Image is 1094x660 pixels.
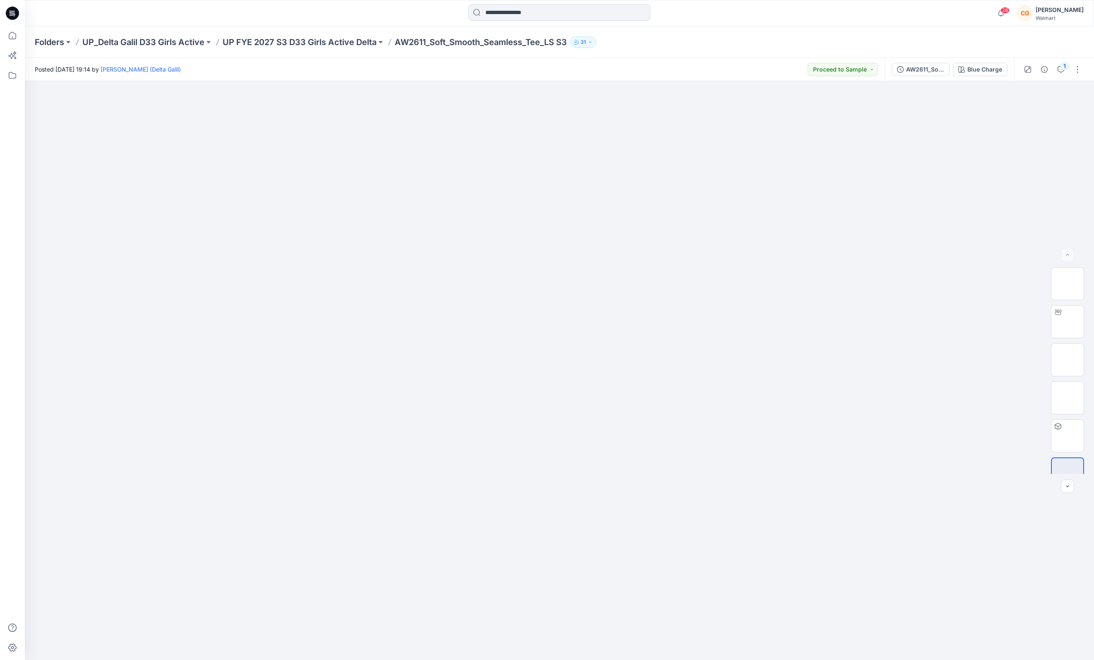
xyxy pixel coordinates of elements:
button: 31 [570,36,596,48]
div: CO [1017,6,1032,21]
div: 1 [1060,62,1069,70]
a: UP FYE 2027 S3 D33 Girls Active Delta [223,36,377,48]
button: Blue Charge [953,63,1008,76]
div: [PERSON_NAME] [1036,5,1084,15]
div: Walmart [1036,15,1084,21]
div: Blue Charge [967,65,1002,74]
a: Folders [35,36,64,48]
span: 26 [1000,7,1010,14]
p: AW2611_Soft_Smooth_Seamless_Tee_LS S3 [395,36,567,48]
button: 1 [1054,63,1068,76]
a: UP_Delta Galil D33 Girls Active [82,36,204,48]
span: Posted [DATE] 19:14 by [35,65,181,74]
button: Details [1038,63,1051,76]
p: 31 [581,38,586,47]
a: [PERSON_NAME] (Delta Galil) [101,66,181,73]
button: AW2611_Soft_Smooth_Seamless_Tee_LS S3 [892,63,950,76]
div: AW2611_Soft_Smooth_Seamless_Tee_LS S3 [906,65,944,74]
